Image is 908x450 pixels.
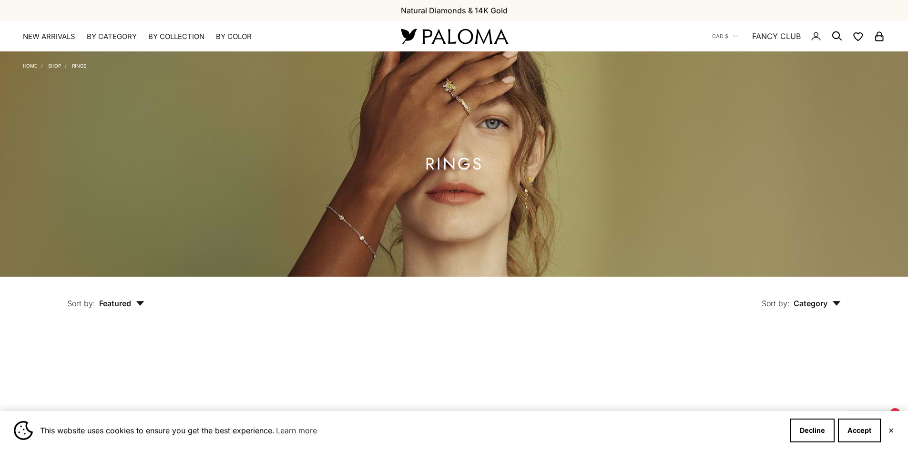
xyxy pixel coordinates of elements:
[148,32,204,41] summary: By Collection
[45,277,166,317] button: Sort by: Featured
[794,299,841,308] span: Category
[99,299,144,308] span: Featured
[23,32,75,41] a: NEW ARRIVALS
[790,419,835,442] button: Decline
[752,30,801,42] a: FANCY CLUB
[14,421,33,440] img: Cookie banner
[712,21,885,51] nav: Secondary navigation
[87,32,137,41] summary: By Category
[740,277,863,317] button: Sort by: Category
[401,4,508,17] p: Natural Diamonds & 14K Gold
[23,61,86,69] nav: Breadcrumb
[23,63,37,69] a: Home
[425,158,483,170] h1: Rings
[838,419,881,442] button: Accept
[67,299,95,308] span: Sort by:
[712,32,728,40] span: CAD $
[216,32,252,41] summary: By Color
[40,423,783,438] span: This website uses cookies to ensure you get the best experience.
[762,299,790,308] span: Sort by:
[275,423,318,438] a: Learn more
[712,32,738,40] button: CAD $
[48,63,61,69] a: Shop
[23,32,378,41] nav: Primary navigation
[72,63,86,69] a: Rings
[888,428,894,433] button: Close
